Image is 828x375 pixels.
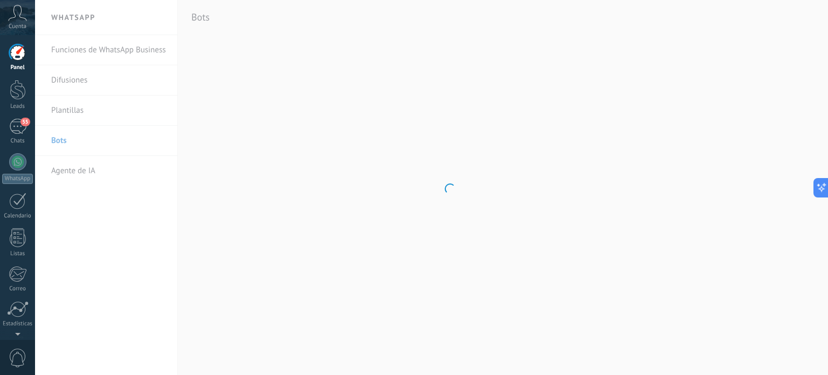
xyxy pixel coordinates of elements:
div: Correo [2,285,33,292]
div: Panel [2,64,33,71]
span: 55 [20,118,30,126]
div: Chats [2,138,33,145]
div: Leads [2,103,33,110]
div: Listas [2,250,33,257]
div: Estadísticas [2,321,33,328]
div: WhatsApp [2,174,33,184]
div: Calendario [2,213,33,220]
span: Cuenta [9,23,26,30]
